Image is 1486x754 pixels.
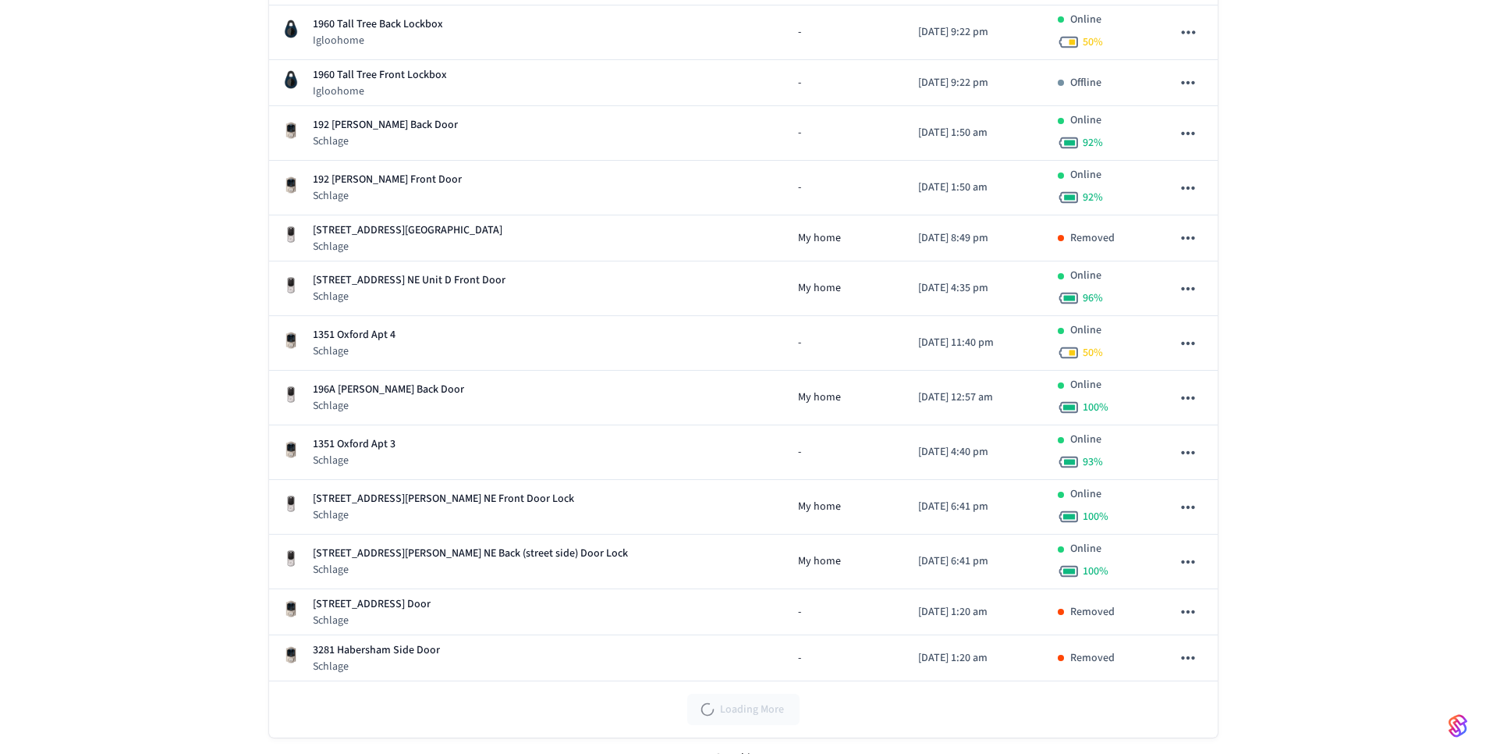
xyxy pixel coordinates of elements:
img: Schlage Sense Smart Deadbolt with Camelot Trim, Front [282,331,300,350]
p: [DATE] 9:22 pm [918,24,1033,41]
p: [DATE] 4:35 pm [918,280,1033,297]
p: Removed [1070,230,1115,247]
span: - [798,335,801,351]
p: Schlage [313,562,628,578]
p: 192 [PERSON_NAME] Back Door [313,117,458,133]
p: 1351 Oxford Apt 3 [313,436,395,453]
p: [DATE] 8:49 pm [918,230,1033,247]
p: Online [1070,322,1101,339]
img: Schlage Sense Smart Deadbolt with Camelot Trim, Front [282,121,300,140]
img: Schlage Sense Smart Deadbolt with Camelot Trim, Front [282,176,300,194]
p: Schlage [313,659,440,674]
p: Online [1070,12,1101,28]
p: [DATE] 12:57 am [918,389,1033,406]
span: My home [798,230,841,247]
span: - [798,650,801,667]
img: Yale Assure Touchscreen Wifi Smart Lock, Satin Nickel, Front [282,276,300,295]
span: 100 % [1083,509,1108,525]
img: Yale Assure Touchscreen Wifi Smart Lock, Satin Nickel, Front [282,386,300,404]
p: [STREET_ADDRESS][PERSON_NAME] NE Back (street side) Door Lock [313,546,628,562]
p: Removed [1070,650,1115,667]
p: Online [1070,377,1101,393]
img: Schlage Sense Smart Deadbolt with Camelot Trim, Front [282,440,300,459]
span: - [798,444,801,461]
img: Schlage Sense Smart Deadbolt with Camelot Trim, Front [282,646,300,664]
img: Yale Assure Touchscreen Wifi Smart Lock, Satin Nickel, Front [282,549,300,568]
p: 1960 Tall Tree Front Lockbox [313,67,447,84]
p: Online [1070,486,1101,503]
p: Schlage [313,613,431,628]
p: [DATE] 1:20 am [918,650,1033,667]
p: Online [1070,112,1101,129]
p: [STREET_ADDRESS] Door [313,596,431,613]
p: Igloohome [313,33,443,48]
p: [STREET_ADDRESS][PERSON_NAME] NE Front Door Lock [313,491,574,507]
img: igloohome_sk3e [282,70,300,89]
span: 92 % [1083,135,1103,151]
img: SeamLogoGradient.69752ec5.svg [1449,713,1467,738]
img: igloohome_sk3e [282,20,300,38]
p: [DATE] 1:20 am [918,604,1033,621]
img: Schlage Sense Smart Deadbolt with Camelot Trim, Front [282,599,300,618]
span: 100 % [1083,400,1108,415]
span: - [798,125,801,141]
p: [DATE] 1:50 am [918,180,1033,196]
p: [STREET_ADDRESS] NE Unit D Front Door [313,272,505,289]
p: 1960 Tall Tree Back Lockbox [313,16,443,33]
p: Schlage [313,289,505,304]
p: [DATE] 6:41 pm [918,553,1033,570]
p: Schlage [313,507,574,523]
p: Schlage [313,343,395,359]
p: 1351 Oxford Apt 4 [313,327,395,343]
p: [DATE] 4:40 pm [918,444,1033,461]
p: Online [1070,541,1101,557]
p: 196A [PERSON_NAME] Back Door [313,382,464,398]
p: [STREET_ADDRESS][GEOGRAPHIC_DATA] [313,222,502,239]
img: Yale Assure Touchscreen Wifi Smart Lock, Satin Nickel, Front [282,226,300,244]
span: My home [798,553,841,570]
span: 100 % [1083,564,1108,579]
p: Igloohome [313,84,447,99]
p: Online [1070,268,1101,284]
span: - [798,180,801,196]
p: Schlage [313,239,502,254]
p: Offline [1070,75,1101,91]
span: My home [798,499,841,515]
p: Online [1070,432,1101,448]
span: 92 % [1083,190,1103,205]
p: Schlage [313,453,395,468]
span: 96 % [1083,290,1103,306]
p: [DATE] 1:50 am [918,125,1033,141]
img: Yale Assure Touchscreen Wifi Smart Lock, Satin Nickel, Front [282,495,300,514]
p: [DATE] 9:22 pm [918,75,1033,91]
span: My home [798,280,841,297]
p: [DATE] 11:40 pm [918,335,1033,351]
span: - [798,75,801,91]
p: Schlage [313,188,462,204]
p: [DATE] 6:41 pm [918,499,1033,515]
span: 50 % [1083,34,1103,50]
span: - [798,604,801,621]
p: 192 [PERSON_NAME] Front Door [313,172,462,188]
p: 3281 Habersham Side Door [313,642,440,659]
span: - [798,24,801,41]
span: My home [798,389,841,406]
p: Removed [1070,604,1115,621]
p: Schlage [313,133,458,149]
p: Online [1070,167,1101,183]
span: 50 % [1083,345,1103,361]
p: Schlage [313,398,464,414]
span: 93 % [1083,454,1103,470]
